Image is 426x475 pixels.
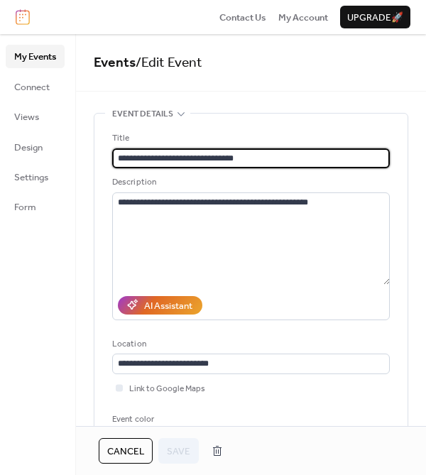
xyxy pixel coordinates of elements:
[278,10,328,24] a: My Account
[219,11,266,25] span: Contact Us
[278,11,328,25] span: My Account
[6,136,65,158] a: Design
[340,6,410,28] button: Upgrade🚀
[94,50,136,76] a: Events
[112,337,387,351] div: Location
[14,170,48,185] span: Settings
[144,299,192,313] div: AI Assistant
[16,9,30,25] img: logo
[14,200,36,214] span: Form
[129,382,205,396] span: Link to Google Maps
[219,10,266,24] a: Contact Us
[14,110,39,124] span: Views
[6,75,65,98] a: Connect
[6,105,65,128] a: Views
[6,165,65,188] a: Settings
[112,107,173,121] span: Event details
[136,50,202,76] span: / Edit Event
[112,131,387,146] div: Title
[112,175,387,190] div: Description
[347,11,403,25] span: Upgrade 🚀
[112,413,217,427] div: Event color
[118,296,202,315] button: AI Assistant
[99,438,153,464] button: Cancel
[6,195,65,218] a: Form
[14,50,56,64] span: My Events
[6,45,65,67] a: My Events
[14,80,50,94] span: Connect
[107,444,144,459] span: Cancel
[14,141,43,155] span: Design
